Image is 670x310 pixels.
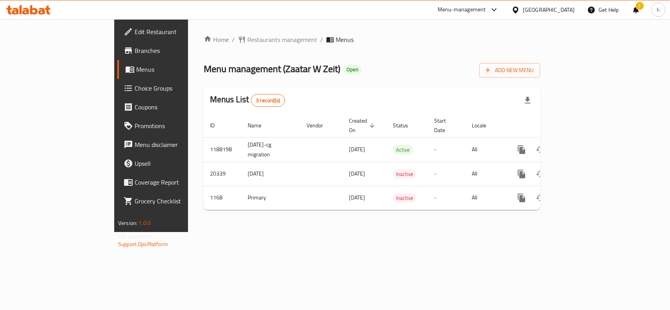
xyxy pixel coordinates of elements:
span: Promotions [135,121,220,131]
a: Support.OpsPlatform [118,239,168,249]
div: Export file [518,91,537,110]
span: Active [393,145,413,154]
td: All [466,162,506,186]
a: Menu disclaimer [117,135,226,154]
div: Active [393,145,413,154]
span: Menus [136,65,220,74]
td: All [466,186,506,210]
span: Get support on: [118,231,154,241]
span: Open [343,66,361,73]
span: Edit Restaurant [135,27,220,36]
span: Menu disclaimer [135,140,220,149]
span: Coupons [135,102,220,112]
span: Restaurants management [247,35,317,44]
span: Name [248,121,272,130]
td: - [428,137,466,162]
div: Inactive [393,193,416,203]
a: Upsell [117,154,226,173]
a: Coverage Report [117,173,226,192]
td: [DATE] [241,162,300,186]
span: Start Date [434,116,456,135]
button: Change Status [531,189,550,207]
span: h [657,5,660,14]
li: / [232,35,235,44]
th: Actions [506,114,594,138]
a: Promotions [117,116,226,135]
a: Menus [117,60,226,79]
a: Coupons [117,98,226,116]
button: more [512,140,531,159]
span: Inactive [393,194,416,203]
div: Open [343,65,361,74]
div: [GEOGRAPHIC_DATA] [523,5,575,14]
button: more [512,165,531,183]
span: [DATE] [349,192,365,203]
button: more [512,189,531,207]
h2: Menus List [210,94,285,107]
span: [DATE] [349,144,365,154]
button: Change Status [531,165,550,183]
button: Add New Menu [479,63,540,78]
span: ID [210,121,225,130]
td: All [466,137,506,162]
span: Branches [135,46,220,55]
button: Change Status [531,140,550,159]
span: Menu management ( Zaatar W Zeit ) [204,60,340,78]
span: [DATE] [349,169,365,179]
span: 1.0.0 [139,218,151,228]
span: Status [393,121,418,130]
td: - [428,162,466,186]
span: Menus [336,35,354,44]
td: - [428,186,466,210]
span: Version: [118,218,137,228]
span: Add New Menu [486,65,534,75]
div: Total records count [251,94,285,107]
span: Vendor [307,121,333,130]
a: Branches [117,41,226,60]
span: 3 record(s) [251,97,285,104]
li: / [320,35,323,44]
span: Created On [349,116,377,135]
span: Upsell [135,159,220,168]
div: Menu-management [438,5,486,15]
span: Inactive [393,170,416,179]
span: Grocery Checklist [135,196,220,206]
a: Choice Groups [117,79,226,98]
a: Edit Restaurant [117,22,226,41]
td: Primary [241,186,300,210]
span: Coverage Report [135,178,220,187]
span: Locale [472,121,497,130]
table: enhanced table [204,114,594,210]
span: Choice Groups [135,83,220,93]
a: Restaurants management [238,35,317,44]
nav: breadcrumb [204,35,540,44]
td: [DATE]-cg migration [241,137,300,162]
a: Grocery Checklist [117,192,226,210]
